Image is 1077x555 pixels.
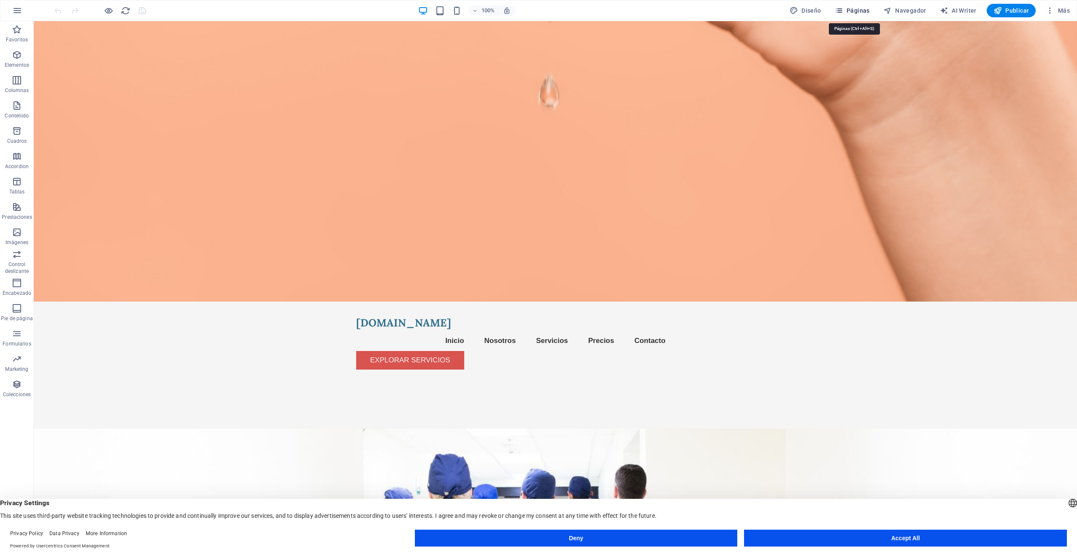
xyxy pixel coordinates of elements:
[9,188,25,195] p: Tablas
[786,4,825,17] div: Diseño (Ctrl+Alt+Y)
[121,6,130,16] i: Volver a cargar página
[468,5,498,16] button: 100%
[831,4,873,17] button: Páginas
[880,4,930,17] button: Navegador
[5,87,29,94] p: Columnas
[940,6,977,15] span: AI Writer
[835,6,870,15] span: Páginas
[5,366,28,373] p: Marketing
[786,4,825,17] button: Diseño
[1042,4,1073,17] button: Más
[987,4,1036,17] button: Publicar
[7,138,27,144] p: Cuadros
[481,5,495,16] h6: 100%
[936,4,980,17] button: AI Writer
[993,6,1029,15] span: Publicar
[5,163,29,170] p: Accordion
[5,239,28,246] p: Imágenes
[1046,6,1070,15] span: Más
[503,7,511,14] i: Al redimensionar, ajustar el nivel de zoom automáticamente para ajustarse al dispositivo elegido.
[6,36,28,43] p: Favoritos
[2,214,32,220] p: Prestaciones
[1,315,32,322] p: Pie de página
[790,6,821,15] span: Diseño
[3,340,31,347] p: Formularios
[103,5,114,16] button: Haz clic para salir del modo de previsualización y seguir editando
[5,62,29,68] p: Elementos
[120,5,130,16] button: reload
[3,391,31,398] p: Colecciones
[3,290,31,297] p: Encabezado
[883,6,926,15] span: Navegador
[5,112,29,119] p: Contenido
